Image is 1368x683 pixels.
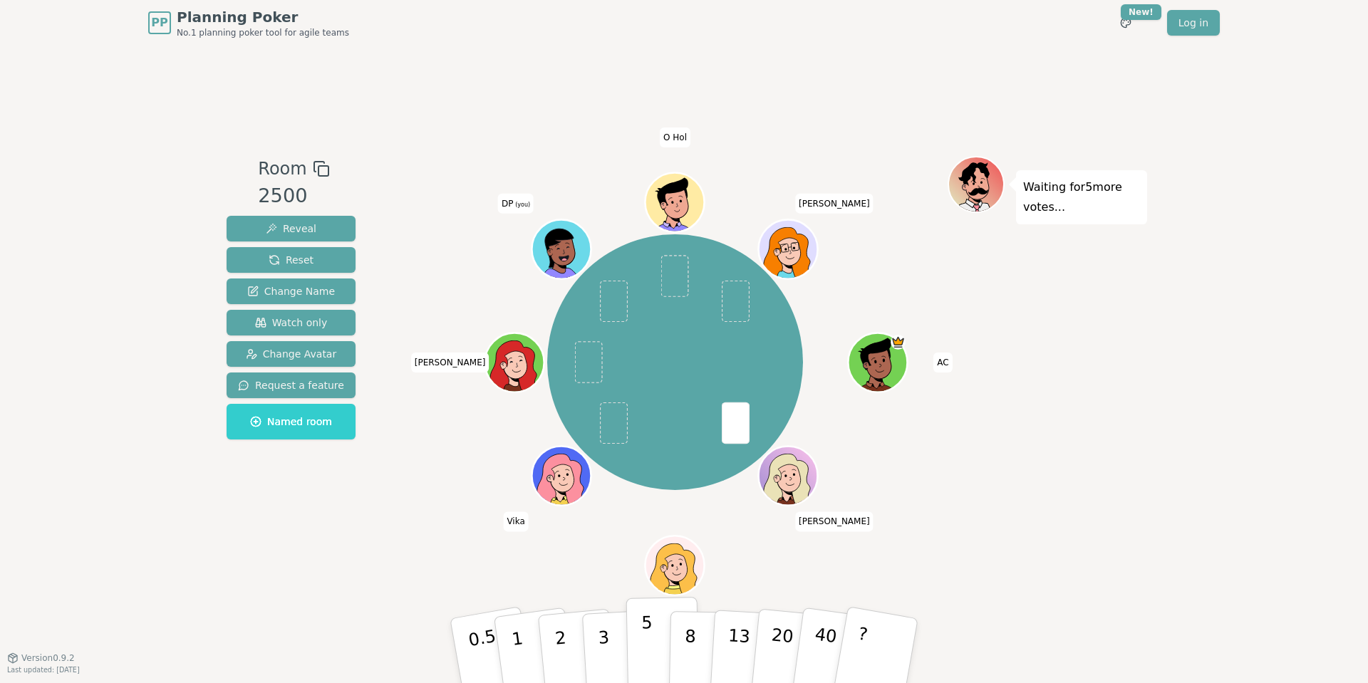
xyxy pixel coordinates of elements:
span: Last updated: [DATE] [7,666,80,674]
div: 2500 [258,182,329,211]
button: Request a feature [227,372,356,398]
span: Named room [250,415,332,429]
button: Change Name [227,278,356,304]
span: Planning Poker [177,7,349,27]
span: Change Avatar [246,347,337,361]
span: Reset [269,253,313,267]
button: Reveal [227,216,356,241]
span: Click to change your name [795,194,874,214]
button: Click to change your avatar [534,221,589,277]
span: Click to change your name [498,194,534,214]
span: Version 0.9.2 [21,652,75,664]
a: Log in [1167,10,1220,36]
a: PPPlanning PokerNo.1 planning poker tool for agile teams [148,7,349,38]
span: (you) [514,202,531,208]
p: Waiting for 5 more votes... [1023,177,1140,217]
span: Click to change your name [933,353,952,372]
span: AC is the host [891,335,906,350]
span: Watch only [255,316,328,330]
span: Click to change your name [660,127,690,147]
button: New! [1113,10,1139,36]
button: Change Avatar [227,341,356,367]
span: No.1 planning poker tool for agile teams [177,27,349,38]
button: Watch only [227,310,356,335]
div: New! [1121,4,1161,20]
span: Click to change your name [503,511,528,531]
span: Change Name [247,284,335,298]
span: Reveal [266,221,316,236]
button: Named room [227,404,356,439]
span: PP [151,14,167,31]
button: Reset [227,247,356,273]
span: Click to change your name [795,511,874,531]
span: Request a feature [238,378,344,392]
button: Version0.9.2 [7,652,75,664]
span: Room [258,156,306,182]
span: Click to change your name [411,353,489,372]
